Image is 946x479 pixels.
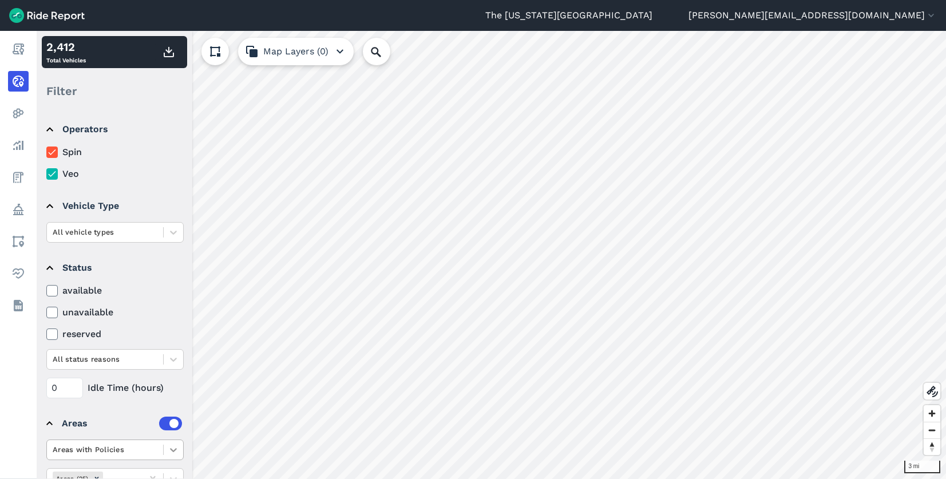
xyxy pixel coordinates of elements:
a: The [US_STATE][GEOGRAPHIC_DATA] [485,9,652,22]
button: Map Layers (0) [238,38,354,65]
summary: Operators [46,113,182,145]
input: Search Location or Vehicles [363,38,409,65]
label: Spin [46,145,184,159]
label: available [46,284,184,298]
summary: Status [46,252,182,284]
div: Filter [42,73,187,109]
label: reserved [46,327,184,341]
canvas: Map [37,31,946,479]
label: unavailable [46,306,184,319]
a: Realtime [8,71,29,92]
button: [PERSON_NAME][EMAIL_ADDRESS][DOMAIN_NAME] [688,9,937,22]
div: Total Vehicles [46,38,86,66]
div: 3 mi [904,461,940,473]
button: Zoom in [924,405,940,422]
summary: Vehicle Type [46,190,182,222]
a: Analyze [8,135,29,156]
div: Idle Time (hours) [46,378,184,398]
div: 2,412 [46,38,86,56]
a: Health [8,263,29,284]
a: Report [8,39,29,60]
a: Policy [8,199,29,220]
a: Areas [8,231,29,252]
img: Ride Report [9,8,85,23]
label: Veo [46,167,184,181]
div: Areas [62,417,182,430]
a: Datasets [8,295,29,316]
a: Heatmaps [8,103,29,124]
button: Zoom out [924,422,940,438]
a: Fees [8,167,29,188]
button: Reset bearing to north [924,438,940,455]
summary: Areas [46,407,182,440]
